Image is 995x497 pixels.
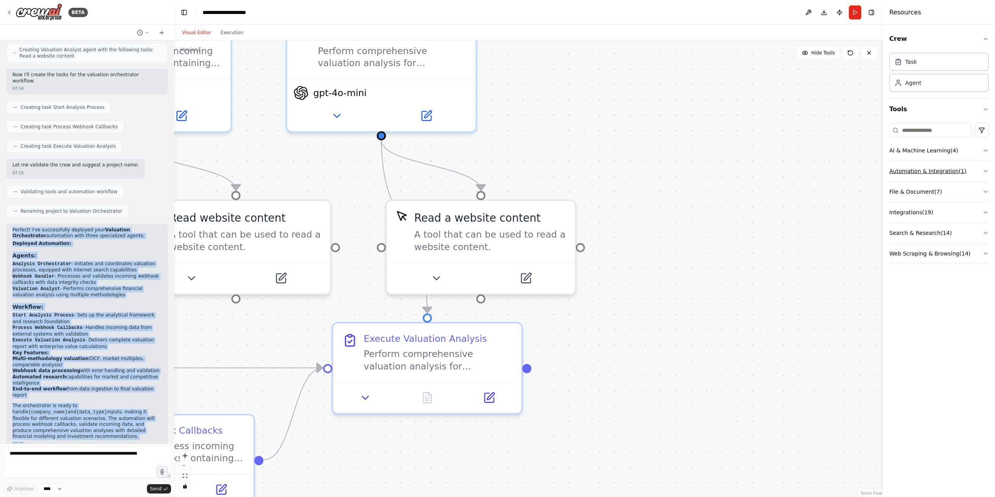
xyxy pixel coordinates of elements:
div: Perform comprehensive valuation analysis for {company_name} using the processed webhook data and ... [364,348,512,373]
li: - Processes and validates incoming webhook callbacks with data integrity checks [12,273,162,286]
button: Crew [889,28,989,50]
li: with error handling and validation [12,368,162,374]
button: Hide left sidebar [179,7,190,18]
strong: Automated research [12,374,66,380]
code: Analysis Orchestrator [12,261,71,267]
div: 07:14 [12,86,162,91]
p: Now I'll create the tasks for the valuation orchestrator workflow: [12,72,162,84]
span: Validating tools and automation workflow [21,189,117,195]
p: The orchestrator is ready to handle and inputs, making it flexible for different valuation scenar... [12,403,162,440]
strong: Deployed Automation: [12,241,72,246]
div: Agent [905,79,921,87]
button: Automation & Integration(1) [889,161,989,181]
li: from data ingestion to final valuation report [12,386,162,398]
button: Open in side panel [463,388,515,407]
div: Process Webhook Callbacks [96,425,223,437]
strong: Agents: [12,252,36,259]
span: gpt-4o-mini [313,87,367,99]
button: Hide right sidebar [866,7,877,18]
button: Integrations(19) [889,202,989,222]
code: {data_type} [76,409,107,415]
button: Start a new chat [155,28,168,37]
g: Edge from 345ee2ce-b95b-4990-b036-09e89e745b87 to a296095b-585e-4de0-b5a3-39e1a649a973 [129,140,243,190]
li: - Delivers complete valuation report with enterprise value calculations [12,337,162,350]
span: Creating task Process Webhook Callbacks [21,124,118,130]
li: capabilities for market and competitive intelligence [12,374,162,386]
nav: breadcrumb [202,9,258,16]
button: zoom in [180,451,190,461]
button: No output available [395,388,460,407]
span: Creating task Start Analysis Process [21,104,105,110]
li: - Initiates and coordinates valuation processes, equipped with internet search capabilities [12,261,162,273]
button: Web Scraping & Browsing(14) [889,243,989,264]
button: Open in side panel [482,269,569,287]
code: {company_name} [28,409,68,415]
li: - Sets up the analytical framework and research foundation [12,312,162,325]
span: Creating task Execute Valuation Analysis [21,143,116,149]
div: Perform comprehensive valuation analysis for {company_name} using multiple methodologies includin... [318,45,466,69]
button: toggle interactivity [180,481,190,491]
strong: End-to-end workflow [12,386,67,392]
g: Edge from 70a4365a-b4de-4094-be0c-030f085e5229 to 7b236648-bba4-4a45-a97b-28edbe5861ee [374,140,488,190]
code: Webhook Handler [12,274,54,279]
strong: Multi-methodology valuation [12,356,89,361]
button: Click to speak your automation idea [156,466,168,478]
code: Execute Valuation Analysis [12,338,85,343]
strong: Webhook data processing [12,368,80,373]
button: Execution [216,28,248,37]
div: Execute Valuation AnalysisPerform comprehensive valuation analysis for {company_name} using the p... [332,322,523,415]
li: (DCF, market multiples, comparable analysis) [12,356,162,368]
button: Open in side panel [383,107,470,125]
button: AI & Machine Learning(4) [889,140,989,161]
div: 07:15 [12,170,139,176]
div: BETA [68,8,88,17]
img: Logo [16,3,62,21]
div: Read website content [169,210,286,225]
div: Crew [889,50,989,98]
button: Send [147,484,171,493]
button: Hide Tools [797,47,840,59]
button: File & Document(7) [889,182,989,202]
button: Open in side panel [237,269,324,287]
button: Open in side panel [138,107,225,125]
div: Valuation Analyst [318,26,466,42]
p: Let me validate the crew and suggest a project name: [12,162,139,168]
li: - Handles incoming data from external systems with validation [12,325,162,337]
g: Edge from bf0a4659-f54b-4483-9324-a44dc507e1b8 to 4fa75cc3-ca24-47dd-83b9-70c5d0235321 [264,360,323,467]
button: Improve [3,484,37,494]
code: Process Webhook Callbacks [12,325,82,331]
button: Tools [889,98,989,120]
div: Valuation AnalystPerform comprehensive valuation analysis for {company_name} using multiple metho... [286,16,477,133]
div: Execute Valuation Analysis [364,332,487,345]
div: ScrapeElementFromWebsiteToolRead a website contentA tool that can be used to read a website content. [385,199,576,295]
span: Renaming project to Valuation Orchestrator [21,208,122,214]
div: A tool that can be used to read a website content. [414,229,566,253]
div: Task [905,58,917,66]
g: Edge from 70a4365a-b4de-4094-be0c-030f085e5229 to 4fa75cc3-ca24-47dd-83b9-70c5d0235321 [374,140,435,313]
p: Perfect! I've successfully deployed your automation with three specialized agents: [12,227,162,239]
span: Hide Tools [811,50,835,56]
button: zoom out [180,461,190,471]
div: React Flow controls [180,451,190,491]
div: Monitor and process incoming webhook callbacks containing {data_type} data from external systems.... [96,440,244,464]
strong: Key Features: [12,350,49,355]
code: Valuation Analyst [12,286,60,292]
div: Version 1 [180,47,201,53]
div: ScrapeWebsiteToolRead website contentA tool that can be used to read a website content. [140,199,332,295]
h4: Resources [889,8,921,17]
span: Improve [14,486,33,492]
div: Tools [889,120,989,270]
a: React Flow attribution [861,491,882,495]
img: ScrapeElementFromWebsiteTool [396,210,408,222]
div: 07:15 [12,441,162,447]
div: Process and validate incoming webhook callbacks containing {data_type} data, ensuring data integr... [73,45,221,69]
button: Search & Research(14) [889,223,989,243]
div: Webhook Handler [73,26,221,42]
button: fit view [180,471,190,481]
button: Switch to previous chat [134,28,152,37]
li: - Performs comprehensive financial valuation analysis using multiple methodologies [12,286,162,298]
span: Send [150,486,162,492]
code: Start Analysis Process [12,313,74,318]
strong: Valuation Orchestrator [12,227,130,239]
span: Creating Valuation Analyst agent with the following tools: Read a website content [19,47,161,59]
